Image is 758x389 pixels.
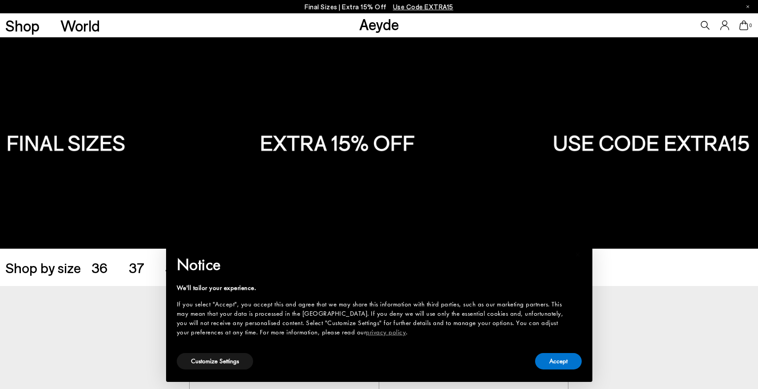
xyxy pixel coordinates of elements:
p: Final Sizes | Extra 15% Off [305,1,453,12]
a: World [60,18,100,33]
button: Accept [535,353,582,369]
span: × [575,247,581,261]
span: 37 [129,259,144,276]
a: Shop [5,18,40,33]
a: 0 [739,20,748,30]
span: 36 [91,259,108,276]
div: We'll tailor your experience. [177,283,568,293]
span: Navigate to /collections/ss25-final-sizes [393,3,453,11]
a: privacy policy [366,328,406,337]
button: Customize Settings [177,353,253,369]
button: Close this notice [568,244,589,265]
span: 0 [748,23,753,28]
span: Shop by size [5,260,81,274]
div: If you select "Accept", you accept this and agree that we may share this information with third p... [177,300,568,337]
h2: Notice [177,253,568,276]
a: Aeyde [359,15,399,33]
